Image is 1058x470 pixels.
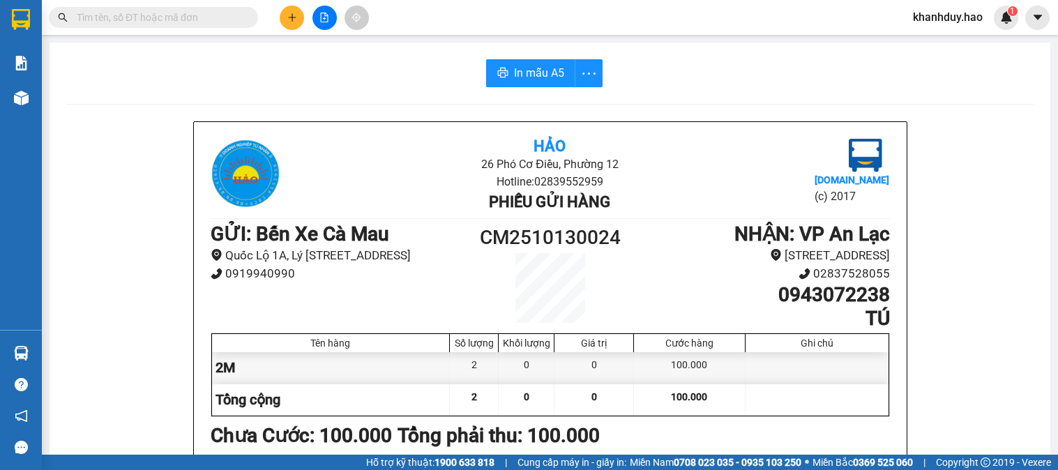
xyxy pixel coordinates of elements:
[554,352,634,384] div: 0
[799,268,810,280] span: phone
[505,455,507,470] span: |
[849,139,882,172] img: logo.jpg
[15,378,28,391] span: question-circle
[434,457,494,468] strong: 1900 633 818
[499,352,554,384] div: 0
[734,222,890,245] b: NHẬN : VP An Lạc
[981,457,990,467] span: copyright
[923,455,925,470] span: |
[14,346,29,361] img: warehouse-icon
[502,338,550,349] div: Khối lượng
[211,249,222,261] span: environment
[671,391,707,402] span: 100.000
[902,8,994,26] span: khanhduy.hao
[635,246,889,265] li: [STREET_ADDRESS]
[674,457,801,468] strong: 0708 023 035 - 0935 103 250
[591,391,597,402] span: 0
[465,222,635,253] h1: CM2510130024
[352,13,361,22] span: aim
[853,457,913,468] strong: 0369 525 060
[287,13,297,22] span: plus
[489,193,610,211] b: Phiếu gửi hàng
[14,91,29,105] img: warehouse-icon
[815,174,889,185] b: [DOMAIN_NAME]
[575,59,603,87] button: more
[211,246,465,265] li: Quốc Lộ 1A, Lý [STREET_ADDRESS]
[211,424,392,447] b: Chưa Cước : 100.000
[280,6,304,30] button: plus
[324,156,776,173] li: 26 Phó Cơ Điều, Phường 12
[450,352,499,384] div: 2
[211,268,222,280] span: phone
[486,59,575,87] button: printerIn mẫu A5
[216,338,446,349] div: Tên hàng
[1010,6,1015,16] span: 1
[634,352,745,384] div: 100.000
[815,188,889,205] li: (c) 2017
[534,137,566,155] b: Hảo
[15,441,28,454] span: message
[635,307,889,331] h1: TÚ
[805,460,809,465] span: ⚪️
[14,56,29,70] img: solution-icon
[770,249,782,261] span: environment
[345,6,369,30] button: aim
[575,65,602,82] span: more
[1008,6,1018,16] sup: 1
[630,455,801,470] span: Miền Nam
[558,338,630,349] div: Giá trị
[216,391,280,408] span: Tổng cộng
[77,10,241,25] input: Tìm tên, số ĐT hoặc mã đơn
[453,338,494,349] div: Số lượng
[398,424,600,447] b: Tổng phải thu: 100.000
[211,222,389,245] b: GỬI : Bến Xe Cà Mau
[212,352,451,384] div: 2M
[749,338,885,349] div: Ghi chú
[471,391,477,402] span: 2
[366,455,494,470] span: Hỗ trợ kỹ thuật:
[1031,11,1044,24] span: caret-down
[211,139,280,209] img: logo.jpg
[514,64,564,82] span: In mẫu A5
[635,283,889,307] h1: 0943072238
[1025,6,1050,30] button: caret-down
[319,13,329,22] span: file-add
[635,264,889,283] li: 02837528055
[15,409,28,423] span: notification
[312,6,337,30] button: file-add
[1000,11,1013,24] img: icon-new-feature
[524,391,529,402] span: 0
[58,13,68,22] span: search
[517,455,626,470] span: Cung cấp máy in - giấy in:
[497,67,508,80] span: printer
[12,9,30,30] img: logo-vxr
[813,455,913,470] span: Miền Bắc
[324,173,776,190] li: Hotline: 02839552959
[211,264,465,283] li: 0919940990
[637,338,741,349] div: Cước hàng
